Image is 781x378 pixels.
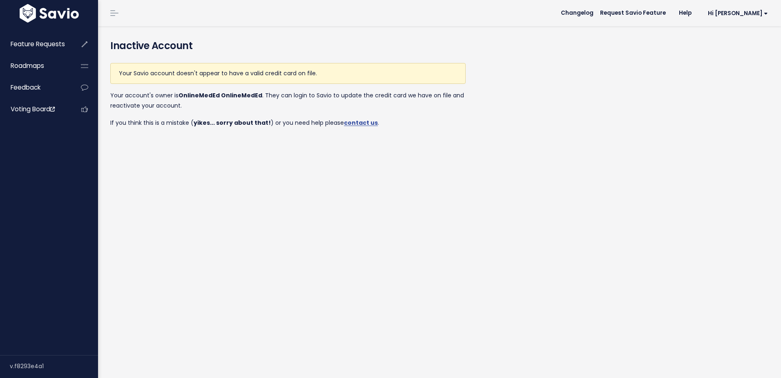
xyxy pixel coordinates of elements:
span: Changelog [561,10,594,16]
p: If you think this is a mistake ( ) or you need help please . [110,118,466,128]
a: Voting Board [2,100,68,119]
img: logo-white.9d6f32f41409.svg [18,4,81,22]
a: Request Savio Feature [594,7,672,19]
p: Your account's owner is . They can login to Savio to update the credit card we have on file and r... [110,90,466,111]
div: Your Savio account doesn't appear to have a valid credit card on file. [110,63,466,84]
div: v.f8293e4a1 [10,355,98,377]
strong: OnlineMedEd OnlineMedEd [179,91,262,99]
span: Hi [PERSON_NAME] [708,10,768,16]
a: Feature Requests [2,35,68,54]
a: Roadmaps [2,56,68,75]
strong: yikes... sorry about that! [194,119,271,127]
a: Hi [PERSON_NAME] [698,7,774,20]
span: Feature Requests [11,40,65,48]
span: Voting Board [11,105,55,113]
span: Roadmaps [11,61,44,70]
span: Feedback [11,83,40,92]
h4: Inactive Account [110,38,769,53]
a: contact us [344,119,378,127]
a: Help [672,7,698,19]
a: Feedback [2,78,68,97]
